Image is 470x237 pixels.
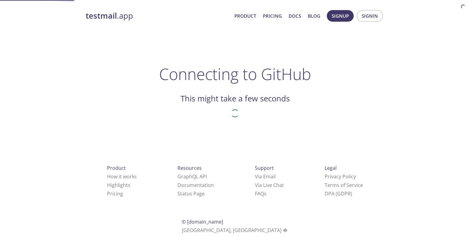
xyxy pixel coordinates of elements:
[255,173,276,180] a: Via Email
[86,10,117,21] strong: testmail
[182,227,289,234] span: [GEOGRAPHIC_DATA], [GEOGRAPHIC_DATA]
[177,190,205,197] a: Status Page
[107,190,123,197] a: Pricing
[327,10,354,22] button: Signup
[181,93,290,104] h2: This might take a few seconds
[177,165,202,171] span: Resources
[325,190,352,197] a: DPA (GDPR)
[308,12,320,20] a: Blog
[86,11,229,21] a: testmail.app
[332,12,349,20] span: Signup
[177,173,207,180] a: GraphQL API
[357,10,383,22] button: Signin
[182,218,223,225] span: © [DOMAIN_NAME]
[234,12,256,20] a: Product
[362,12,378,20] span: Signin
[263,12,282,20] a: Pricing
[325,173,356,180] a: Privacy Policy
[107,182,130,188] a: Highlights
[255,182,284,188] a: Via Live Chat
[255,165,274,171] span: Support
[107,173,137,180] a: How it works
[159,65,311,83] h1: Connecting to GitHub
[107,165,126,171] span: Product
[325,165,337,171] span: Legal
[177,182,214,188] a: Documentation
[289,12,301,20] a: Docs
[255,190,267,197] a: FAQ
[325,182,363,188] a: Terms of Service
[264,190,267,197] span: s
